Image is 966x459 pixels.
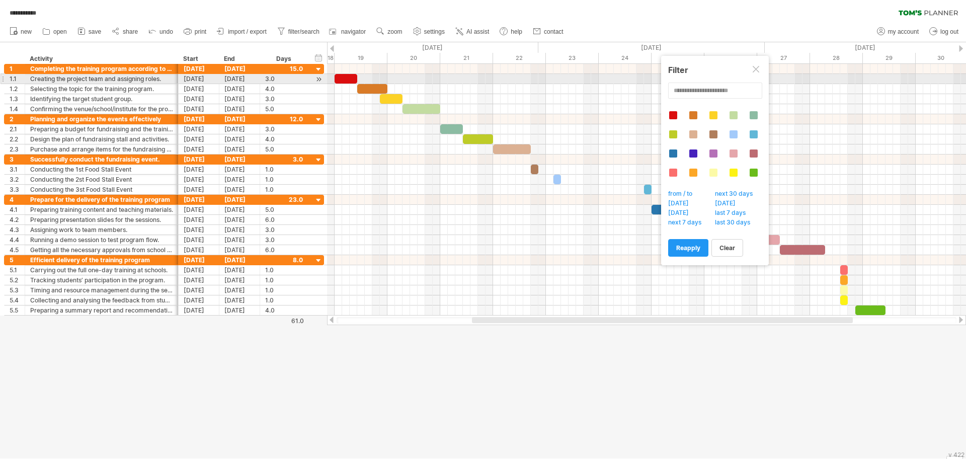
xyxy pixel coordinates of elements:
div: [DATE] [219,144,260,154]
div: [DATE] [179,74,219,84]
div: [DATE] [219,295,260,305]
span: log out [940,28,958,35]
div: 27 [757,53,810,63]
div: 22 [493,53,546,63]
span: reapply [676,244,700,252]
span: last 7 days [713,209,753,219]
div: [DATE] [179,155,219,164]
div: Conducting the 1st Food Stall Event [30,165,173,174]
div: [DATE] [179,64,219,73]
div: Tracking students’ participation in the program. [30,275,173,285]
div: 1.0 [265,175,303,184]
div: [DATE] [219,255,260,265]
div: 1.0 [265,185,303,194]
div: 1 [10,64,25,73]
a: new [7,25,35,38]
div: 19 [335,53,387,63]
div: 2.2 [10,134,25,144]
div: [DATE] [219,285,260,295]
div: Assigning work to team members. [30,225,173,235]
div: Collecting and analysing the feedback from students. [30,295,173,305]
div: 24 [599,53,652,63]
div: 4.1 [10,205,25,214]
div: Carrying out the full one-day training at schools. [30,265,173,275]
div: Conducting the 3st Food Stall Event [30,185,173,194]
span: next 7 days [667,218,708,228]
div: [DATE] [219,74,260,84]
span: save [89,28,101,35]
div: 1.0 [265,165,303,174]
div: Activity [30,54,173,64]
a: help [497,25,525,38]
div: Design the plan of fundraising stall and activities. [30,134,173,144]
div: [DATE] [179,245,219,255]
div: [DATE] [219,165,260,174]
div: [DATE] [179,165,219,174]
div: [DATE] [179,114,219,124]
span: clear [719,244,735,252]
div: [DATE] [179,94,219,104]
div: Prepare for the delivery of the training program [30,195,173,204]
div: [DATE] [219,104,260,114]
div: [DATE] [179,195,219,204]
div: 3.1 [10,165,25,174]
div: 26 [704,53,757,63]
div: [DATE] [179,225,219,235]
div: [DATE] [179,235,219,245]
div: 1.0 [265,275,303,285]
span: last 30 days [713,218,757,228]
div: 5 [10,255,25,265]
div: Show Legend [946,456,963,459]
div: [DATE] [219,94,260,104]
div: [DATE] [179,305,219,315]
span: next 30 days [713,190,760,200]
span: navigator [341,28,366,35]
div: [DATE] [179,255,219,265]
span: new [21,28,32,35]
div: [DATE] [179,144,219,154]
div: 2 [10,114,25,124]
span: help [511,28,522,35]
span: AI assist [466,28,489,35]
div: 28 [810,53,863,63]
div: 29 [863,53,916,63]
div: [DATE] [179,205,219,214]
div: [DATE] [219,205,260,214]
div: [DATE] [219,225,260,235]
div: 5.3 [10,285,25,295]
div: 3.3 [10,185,25,194]
a: zoom [374,25,405,38]
div: 3.2 [10,175,25,184]
div: 4.0 [265,134,303,144]
div: 1.0 [265,295,303,305]
span: filter/search [288,28,319,35]
span: print [195,28,206,35]
div: 1.3 [10,94,25,104]
div: Preparing a summary report and recommendations. [30,305,173,315]
div: 1.4 [10,104,25,114]
div: [DATE] [179,265,219,275]
div: 4.3 [10,225,25,235]
div: [DATE] [219,195,260,204]
div: Filter [668,65,762,75]
div: [DATE] [179,104,219,114]
div: Planning and organize the events effectively [30,114,173,124]
span: open [53,28,67,35]
div: [DATE] [219,235,260,245]
div: [DATE] [219,275,260,285]
div: Timing and resource management during the sessions. [30,285,173,295]
div: [DATE] [219,305,260,315]
div: 1.2 [10,84,25,94]
div: June 2025 [538,42,765,53]
div: Start [183,54,213,64]
div: 1.0 [265,265,303,275]
div: [DATE] [219,185,260,194]
div: Purchase and arrange items for the fundraising event. [30,144,173,154]
div: scroll to activity [314,74,324,85]
div: [DATE] [179,285,219,295]
div: 5.0 [265,144,303,154]
div: 4.5 [10,245,25,255]
a: settings [411,25,448,38]
div: 4 [10,195,25,204]
a: undo [146,25,176,38]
